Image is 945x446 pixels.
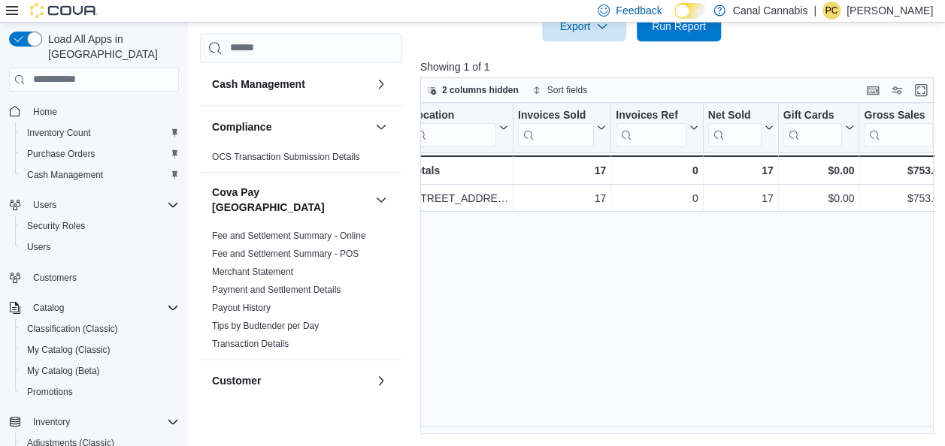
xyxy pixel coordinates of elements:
span: Feedback [616,3,662,18]
span: Users [27,241,50,253]
button: Promotions [15,381,185,402]
span: My Catalog (Classic) [21,341,179,359]
span: Load All Apps in [GEOGRAPHIC_DATA] [42,32,179,62]
span: Catalog [27,299,179,317]
span: Promotions [27,386,73,398]
button: Cash Management [212,76,369,91]
button: Display options [888,81,906,99]
a: Payout History [212,302,271,312]
button: Purchase Orders [15,143,185,164]
a: Customers [27,269,83,287]
button: Catalog [27,299,70,317]
div: $0.00 [783,161,855,179]
button: Inventory [27,413,76,431]
button: Customer [212,372,369,387]
a: My Catalog (Beta) [21,362,106,380]
span: Sort fields [547,84,587,96]
a: Tips by Budtender per Day [212,320,319,330]
span: Users [33,199,56,211]
button: Users [3,194,185,215]
a: Inventory Count [21,124,97,142]
span: Dark Mode [674,19,675,20]
button: Inventory [3,411,185,432]
button: My Catalog (Beta) [15,360,185,381]
a: Fee and Settlement Summary - Online [212,230,366,240]
span: Export [551,11,617,41]
button: Cash Management [372,74,390,92]
button: Sort fields [526,81,593,99]
img: Cova [30,3,98,18]
span: OCS Transaction Submission Details [212,150,360,162]
span: Catalog [33,302,64,314]
a: Payment and Settlement Details [212,284,341,294]
span: Purchase Orders [27,148,95,160]
span: Inventory [33,416,70,428]
p: | [813,2,816,20]
h3: Customer [212,372,261,387]
div: 0 [616,161,698,179]
span: Security Roles [21,217,179,235]
button: My Catalog (Classic) [15,339,185,360]
a: My Catalog (Classic) [21,341,117,359]
span: Run Report [652,19,706,34]
span: Purchase Orders [21,145,179,163]
button: Enter fullscreen [912,81,930,99]
div: 17 [518,161,606,179]
span: Users [27,196,179,214]
button: 2 columns hidden [421,81,525,99]
a: OCS Transaction Submission Details [212,151,360,161]
span: Cash Management [21,166,179,184]
div: Patrick Ciantar [822,2,841,20]
span: Classification (Classic) [21,320,179,338]
h3: Compliance [212,119,271,134]
a: Users [21,238,56,256]
button: Home [3,101,185,122]
p: [PERSON_NAME] [847,2,933,20]
button: Inventory Count [15,122,185,143]
a: Merchant Statement [212,266,293,276]
span: Classification (Classic) [27,323,118,335]
button: Users [27,196,62,214]
button: Customers [3,267,185,288]
span: Inventory Count [27,127,91,139]
span: Payout History [212,301,271,313]
span: Cash Management [27,169,103,181]
button: Users [15,237,185,258]
button: Keyboard shortcuts [864,81,882,99]
span: 2 columns hidden [442,84,519,96]
button: Run Report [637,11,721,41]
span: My Catalog (Beta) [21,362,179,380]
p: Canal Cannabis [733,2,808,20]
p: Showing 1 of 1 [420,59,939,74]
span: Customers [27,268,179,287]
button: Export [542,11,626,41]
a: Security Roles [21,217,91,235]
a: Purchase Orders [21,145,101,163]
a: Classification (Classic) [21,320,124,338]
div: Cova Pay [GEOGRAPHIC_DATA] [200,226,402,358]
button: Security Roles [15,215,185,237]
a: Transaction Details [212,338,289,348]
a: Home [27,103,63,121]
span: Merchant Statement [212,265,293,277]
a: Promotions [21,383,79,401]
span: PC [825,2,838,20]
span: Inventory [27,413,179,431]
button: Catalog [3,297,185,318]
a: Cash Management [21,166,109,184]
input: Dark Mode [674,3,706,19]
h3: Cova Pay [GEOGRAPHIC_DATA] [212,184,369,214]
span: Home [33,106,57,118]
span: Fee and Settlement Summary - POS [212,247,359,259]
button: Cova Pay [GEOGRAPHIC_DATA] [372,190,390,208]
a: Fee and Settlement Summary - POS [212,248,359,258]
div: Totals [410,161,508,179]
button: Compliance [372,117,390,135]
span: Home [27,102,179,121]
span: Transaction Details [212,337,289,349]
span: Customers [33,272,77,284]
span: Inventory Count [21,124,179,142]
div: 17 [708,161,774,179]
button: Cash Management [15,164,185,185]
button: Classification (Classic) [15,318,185,339]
